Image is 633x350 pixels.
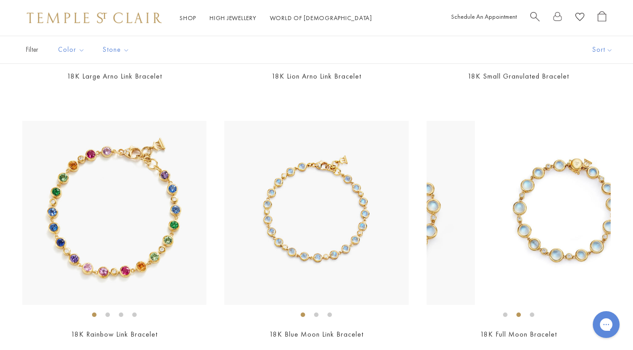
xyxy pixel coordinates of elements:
[210,14,256,22] a: High JewelleryHigh Jewellery
[588,308,624,341] iframe: Gorgias live chat messenger
[54,44,92,55] span: Color
[22,121,206,305] img: 18K Rainbow Link Bracelet
[96,40,136,60] button: Stone
[468,71,569,81] a: 18K Small Granulated Bracelet
[51,40,92,60] button: Color
[67,71,162,81] a: 18K Large Arno Link Bracelet
[180,14,196,22] a: ShopShop
[272,71,361,81] a: 18K Lion Arno Link Bracelet
[598,11,606,25] a: Open Shopping Bag
[575,11,584,25] a: View Wishlist
[480,329,557,339] a: 18K Full Moon Bracelet
[224,121,408,305] img: 18K Blue Moon Link Bracelet
[269,329,364,339] a: 18K Blue Moon Link Bracelet
[451,12,517,21] a: Schedule An Appointment
[530,11,540,25] a: Search
[572,36,633,63] button: Show sort by
[27,12,162,23] img: Temple St. Clair
[180,12,372,24] nav: Main navigation
[270,14,372,22] a: World of [DEMOGRAPHIC_DATA]World of [DEMOGRAPHIC_DATA]
[98,44,136,55] span: Stone
[71,329,158,339] a: 18K Rainbow Link Bracelet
